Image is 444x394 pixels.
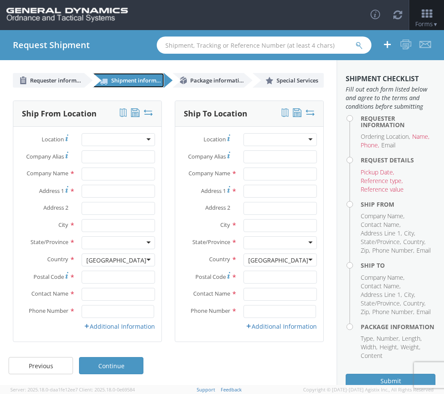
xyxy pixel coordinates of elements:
span: Address 1 [39,187,64,195]
span: Copyright © [DATE]-[DATE] Agistix Inc., All Rights Reserved [303,386,434,393]
h3: Ship From Location [22,110,97,118]
li: Company Name [361,273,404,282]
li: Country [403,238,426,246]
a: Package information [173,73,244,88]
a: Additional Information [246,322,317,330]
span: Contact Name [193,290,230,297]
li: Pickup Date [361,168,394,177]
span: Postal Code [33,273,64,281]
li: State/Province [361,299,401,308]
li: Address Line 1 [361,229,402,238]
li: Phone [361,141,379,150]
li: Address Line 1 [361,290,402,299]
li: Type [361,334,374,343]
li: Country [403,299,426,308]
a: Additional Information [84,322,155,330]
span: Company Name [189,169,230,177]
h4: Ship From [361,201,435,208]
span: Client: 2025.18.0-0e69584 [79,386,135,393]
li: Phone Number [372,246,414,255]
span: Server: 2025.18.0-daa1fe12ee7 [10,386,78,393]
span: Shipment information [111,76,170,84]
li: Company Name [361,212,404,220]
span: Company Name [27,169,68,177]
span: Fill out each form listed below and agree to the terms and conditions before submitting [346,85,435,111]
li: Contact Name [361,220,401,229]
span: Address 1 [201,187,226,195]
li: Email [417,246,431,255]
a: Feedback [221,386,242,393]
h4: Package Information [361,324,435,330]
span: Phone Number [29,307,68,315]
li: Contact Name [361,282,401,290]
li: Phone Number [372,308,414,316]
li: Length [402,334,422,343]
span: Package information [190,76,246,84]
a: Special Services [252,73,324,88]
span: City [58,221,68,229]
span: Special Services [277,76,318,84]
span: Requester information [30,76,91,84]
li: Reference type [361,177,403,185]
span: Contact Name [31,290,68,297]
span: Location [204,135,226,143]
li: Content [361,351,383,360]
button: Submit [346,374,435,388]
h4: Request Details [361,157,435,163]
a: Previous [9,357,73,374]
li: Zip [361,246,370,255]
a: Support [197,386,215,393]
li: Name [412,132,429,141]
div: [GEOGRAPHIC_DATA] [86,256,146,265]
li: Number [377,334,400,343]
span: Country [47,255,68,263]
li: Height [380,343,398,351]
span: State/Province [30,238,68,246]
li: State/Province [361,238,401,246]
span: Company Alias [26,153,64,160]
li: Reference value [361,185,404,194]
span: Forms [415,20,438,28]
li: City [404,290,415,299]
span: State/Province [192,238,230,246]
div: [GEOGRAPHIC_DATA] [248,256,308,265]
span: Phone Number [191,307,230,315]
span: ▼ [433,21,438,28]
li: Email [417,308,431,316]
h4: Request Shipment [13,40,90,50]
span: Company Alias [188,153,226,160]
li: Ordering Location [361,132,410,141]
li: Width [361,343,377,351]
span: Postal Code [195,273,226,281]
h4: Requester Information [361,115,435,128]
li: City [404,229,415,238]
a: Continue [79,357,143,374]
li: Email [381,141,395,150]
a: Requester information [13,73,84,88]
input: Shipment, Tracking or Reference Number (at least 4 chars) [157,37,371,54]
img: gd-ots-0c3321f2eb4c994f95cb.png [6,8,128,22]
span: Country [209,255,230,263]
h3: Ship To Location [184,110,247,118]
h3: Shipment Checklist [346,75,435,83]
li: Zip [361,308,370,316]
a: Shipment information [93,73,164,88]
span: City [220,221,230,229]
span: Address 2 [205,204,230,211]
li: Weight [401,343,420,351]
span: Address 2 [43,204,68,211]
span: Location [42,135,64,143]
h4: Ship To [361,262,435,269]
